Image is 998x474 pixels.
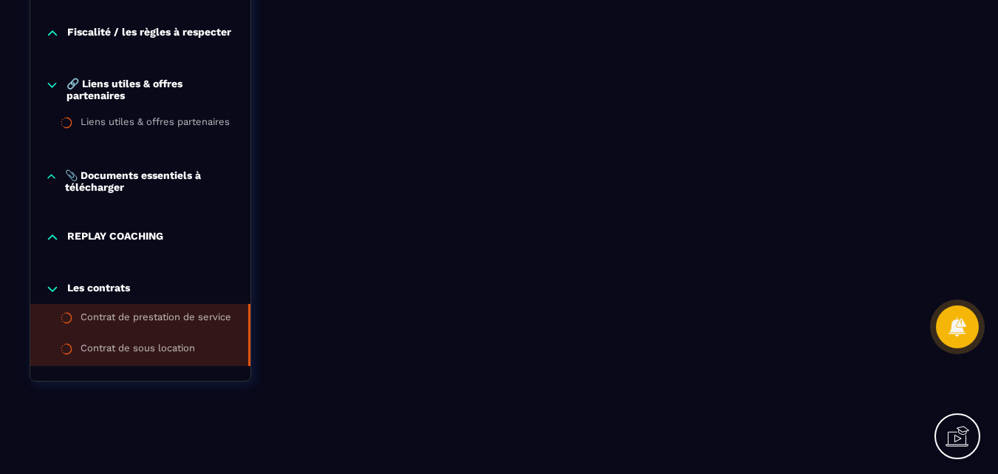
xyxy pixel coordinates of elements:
[67,26,231,41] p: Fiscalité / les règles à respecter
[81,311,231,328] div: Contrat de prestation de service
[67,230,163,245] p: REPLAY COACHING
[81,342,195,359] div: Contrat de sous location
[65,169,236,193] p: 📎 Documents essentiels à télécharger
[66,78,236,101] p: 🔗 Liens utiles & offres partenaires
[67,282,130,297] p: Les contrats
[81,116,230,132] div: Liens utiles & offres partenaires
